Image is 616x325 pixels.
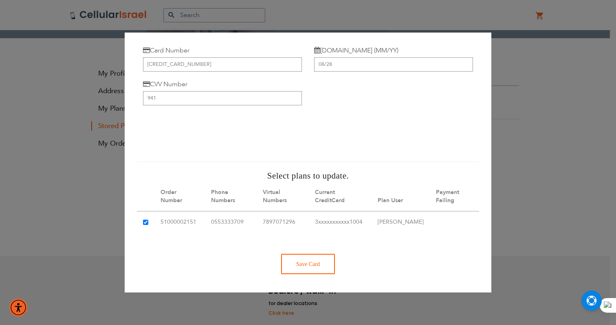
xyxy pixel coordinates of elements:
[205,182,257,211] th: Phone Numbers
[143,80,187,89] label: CVV Number
[143,116,267,147] iframe: To enrich screen reader interactions, please activate Accessibility in Grammarly extension settings
[372,182,430,211] th: Plan User
[143,46,189,55] label: Card Number
[9,299,27,316] div: Accessibility Menu
[137,170,479,182] h4: Select plans to update.
[314,46,398,55] label: [DOMAIN_NAME] (MM/YY)
[430,182,479,211] th: Payment Failing
[154,212,205,234] td: 51000002151
[205,212,257,234] td: 0553333709
[281,254,335,274] div: Save Card
[309,182,371,211] th: Current CreditCard
[372,212,430,234] td: [PERSON_NAME]
[309,212,371,234] td: 3xxxxxxxxxxx1004
[257,212,309,234] td: 7897071296
[154,182,205,211] th: Order Number
[257,182,309,211] th: Virtual Numbers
